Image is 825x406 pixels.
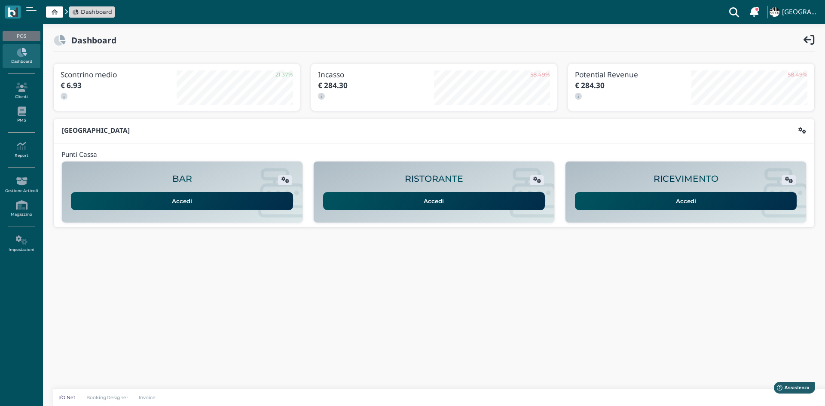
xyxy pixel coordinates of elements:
a: Accedi [323,192,545,210]
img: ... [770,7,779,17]
h2: RICEVIMENTO [654,174,718,184]
b: € 284.30 [575,80,605,90]
a: Magazzino [3,197,40,220]
a: Dashboard [72,8,112,16]
b: € 6.93 [61,80,82,90]
h2: RISTORANTE [405,174,463,184]
h4: Punti Cassa [61,151,97,159]
b: [GEOGRAPHIC_DATA] [62,126,130,135]
a: Dashboard [3,44,40,68]
a: Clienti [3,79,40,103]
a: PMS [3,103,40,127]
b: € 284.30 [318,80,348,90]
h3: Potential Revenue [575,70,691,79]
span: Assistenza [25,7,57,13]
h3: Scontrino medio [61,70,177,79]
a: ... [GEOGRAPHIC_DATA] [768,2,820,22]
h2: Dashboard [66,36,116,45]
a: Accedi [71,192,293,210]
a: Accedi [575,192,797,210]
span: Dashboard [81,8,112,16]
h3: Incasso [318,70,434,79]
h2: BAR [172,174,192,184]
a: Gestione Articoli [3,173,40,197]
img: logo [8,7,18,17]
div: POS [3,31,40,41]
iframe: Help widget launcher [764,379,818,399]
a: Report [3,138,40,162]
a: Impostazioni [3,232,40,256]
h4: [GEOGRAPHIC_DATA] [782,9,820,16]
